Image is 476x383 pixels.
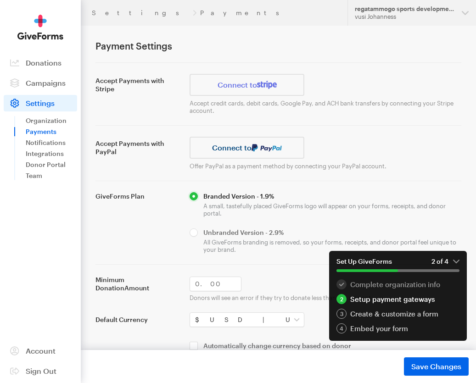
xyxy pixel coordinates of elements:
a: Payments [26,126,77,137]
span: Sign Out [26,366,56,375]
h1: Payment Settings [95,40,461,51]
p: Accept credit cards, debit cards, Google Pay, and ACH bank transfers by connecting your Stripe ac... [190,100,461,114]
label: Minimum Donation [95,276,179,292]
a: Campaigns [4,75,77,91]
span: Campaigns [26,78,66,87]
div: vusi Johanness [355,13,454,21]
div: 1 [336,279,347,289]
a: Integrations [26,148,77,159]
div: 3 [336,309,347,319]
div: 4 [336,323,347,333]
span: Account [26,346,56,355]
a: Settings [92,9,189,17]
button: Set Up GiveForms2 of 4 [329,251,467,279]
span: Settings [26,99,55,107]
a: Donor Portal [26,159,77,170]
a: 2 Setup payment gateways [336,294,459,304]
label: GiveForms Plan [95,192,179,200]
a: Settings [4,95,77,111]
em: 2 of 4 [431,257,459,266]
span: Amount [124,284,149,292]
div: Embed your form [336,323,459,333]
p: Donors will see an error if they try to donate less than this amount. [190,294,461,301]
a: 3 Create & customize a form [336,309,459,319]
button: Save Changes [404,357,469,376]
img: paypal-036f5ec2d493c1c70c99b98eb3a666241af203a93f3fc3b8b64316794b4dcd3f.svg [252,144,282,151]
div: 2 [336,294,347,304]
a: 1 Complete organization info [336,279,459,289]
a: Account [4,343,77,359]
div: Setup payment gateways [336,294,459,304]
input: 0.00 [190,277,241,291]
span: Donations [26,58,62,67]
div: Complete organization info [336,279,459,289]
label: Accept Payments with PayPal [95,139,179,156]
div: Create & customize a form [336,309,459,319]
div: regatammogo sports development and life skils [355,5,454,13]
a: Connect to [190,74,304,96]
span: Save Changes [411,361,461,372]
label: Accept Payments with Stripe [95,77,179,93]
a: Team [26,170,77,181]
a: Notifications [26,137,77,148]
a: Sign Out [4,363,77,379]
a: Donations [4,55,77,71]
img: GiveForms [17,15,63,40]
p: Offer PayPal as a payment method by connecting your PayPal account. [190,162,461,170]
a: 4 Embed your form [336,323,459,333]
a: Connect to [190,137,304,159]
a: Organization [26,115,77,126]
label: Default Currency [95,316,179,324]
img: stripe-07469f1003232ad58a8838275b02f7af1ac9ba95304e10fa954b414cd571f63b.svg [257,81,277,89]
